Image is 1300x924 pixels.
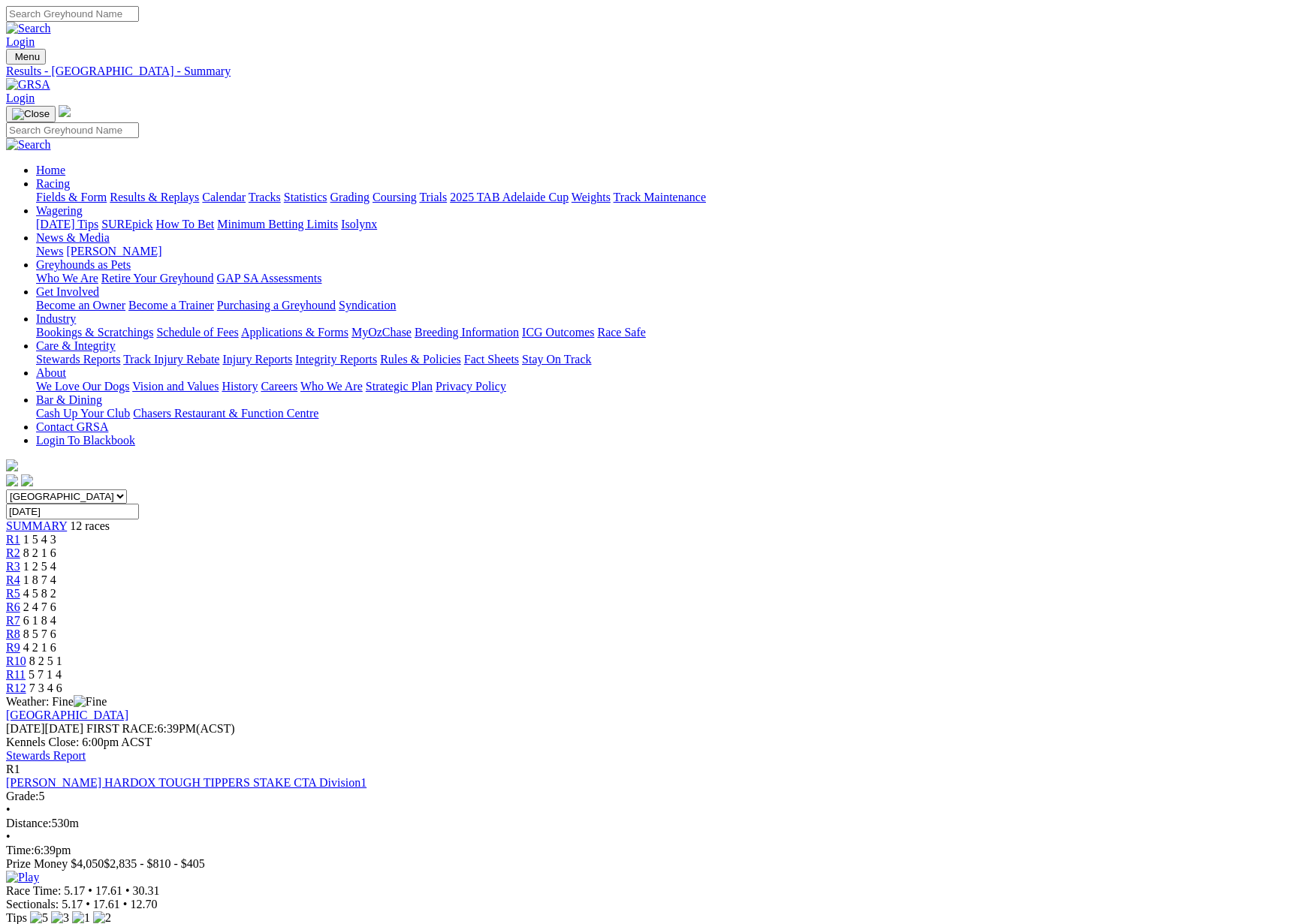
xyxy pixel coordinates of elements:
img: Search [6,22,51,35]
a: Vision and Values [132,380,219,393]
a: Track Injury Rebate [123,353,219,366]
div: Kennels Close: 6:00pm ACST [6,736,1294,749]
a: Contact GRSA [36,420,108,433]
div: Care & Integrity [36,353,1294,366]
a: Fact Sheets [464,353,519,366]
a: Wagering [36,204,83,217]
a: Minimum Betting Limits [217,218,338,230]
img: logo-grsa-white.png [59,105,71,117]
a: Stewards Report [6,749,86,762]
input: Search [6,6,139,22]
a: Stewards Reports [36,353,120,366]
div: Greyhounds as Pets [36,272,1294,285]
a: R3 [6,560,20,573]
span: 1 8 7 4 [23,573,56,586]
a: Purchasing a Greyhound [217,299,336,312]
a: Become a Trainer [128,299,214,312]
span: [DATE] [6,722,83,735]
span: 4 5 8 2 [23,587,56,600]
a: R11 [6,668,26,681]
span: 12.70 [130,898,157,910]
span: $2,835 - $810 - $405 [104,857,205,870]
div: News & Media [36,245,1294,258]
a: Login To Blackbook [36,434,135,447]
a: Industry [36,312,76,325]
a: Fields & Form [36,191,107,203]
input: Select date [6,504,139,519]
a: [PERSON_NAME] [66,245,161,257]
span: • [123,898,128,910]
a: Injury Reports [222,353,292,366]
a: Trials [419,191,447,203]
a: R12 [6,682,26,694]
a: How To Bet [156,218,215,230]
span: Time: [6,844,35,856]
img: GRSA [6,78,50,92]
a: Integrity Reports [295,353,377,366]
a: Who We Are [36,272,98,284]
span: R6 [6,600,20,613]
a: Who We Are [300,380,363,393]
span: 6:39PM(ACST) [86,722,235,735]
span: 8 5 7 6 [23,628,56,640]
a: Results & Replays [110,191,199,203]
a: R7 [6,614,20,627]
a: Track Maintenance [614,191,706,203]
a: R4 [6,573,20,586]
span: 17.61 [93,898,120,910]
a: News & Media [36,231,110,244]
span: 7 3 4 6 [29,682,62,694]
a: Get Involved [36,285,99,298]
a: Rules & Policies [380,353,461,366]
a: Tracks [249,191,281,203]
a: 2025 TAB Adelaide Cup [450,191,569,203]
span: R2 [6,546,20,559]
span: [DATE] [6,722,45,735]
span: • [88,884,92,897]
span: 5.17 [64,884,85,897]
div: About [36,380,1294,393]
span: R10 [6,655,26,667]
a: Isolynx [341,218,377,230]
span: Tips [6,911,27,924]
a: Racing [36,177,70,190]
div: Prize Money $4,050 [6,857,1294,871]
a: R1 [6,533,20,546]
div: 5 [6,790,1294,803]
a: We Love Our Dogs [36,380,129,393]
img: facebook.svg [6,474,18,486]
a: R9 [6,641,20,654]
span: FIRST RACE: [86,722,157,735]
img: logo-grsa-white.png [6,459,18,471]
div: 6:39pm [6,844,1294,857]
a: ICG Outcomes [522,326,594,339]
a: Become an Owner [36,299,125,312]
a: Schedule of Fees [156,326,238,339]
a: Strategic Plan [366,380,433,393]
a: SUMMARY [6,519,67,532]
span: Grade: [6,790,39,802]
a: Bookings & Scratchings [36,326,153,339]
button: Toggle navigation [6,106,56,122]
a: Login [6,35,35,48]
span: 2 4 7 6 [23,600,56,613]
a: Grading [330,191,369,203]
span: Distance: [6,817,51,829]
span: R5 [6,587,20,600]
div: Wagering [36,218,1294,231]
a: Bar & Dining [36,393,102,406]
span: 5 7 1 4 [29,668,62,681]
div: Bar & Dining [36,407,1294,420]
span: • [86,898,90,910]
span: R1 [6,763,20,775]
a: SUREpick [101,218,152,230]
span: R8 [6,628,20,640]
span: 5.17 [62,898,83,910]
a: Stay On Track [522,353,591,366]
img: Play [6,871,39,884]
span: 12 races [70,519,110,532]
img: Fine [74,695,107,709]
